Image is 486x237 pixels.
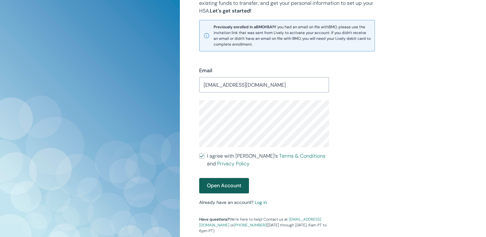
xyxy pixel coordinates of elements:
button: Open Account [199,178,249,193]
small: Already have an account? [199,199,267,205]
a: Terms & Conditions [279,153,325,159]
label: Email [199,67,212,75]
span: I agree with [PERSON_NAME]’s and [207,152,329,168]
strong: Let's get started! [210,7,252,14]
span: If you had an email on file with BMO , please use the invitation link that was sent from Lively t... [214,24,371,47]
a: Log in [255,199,267,205]
strong: Have questions? [199,217,229,222]
p: We're here to help! Contact us at or ([DATE] through [DATE], 6am PT to 6pm PT). [199,216,329,234]
a: Privacy Policy [217,160,250,167]
a: [PHONE_NUMBER] [234,223,266,228]
strong: Previously enrolled in a BMO HSA? [214,24,274,30]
